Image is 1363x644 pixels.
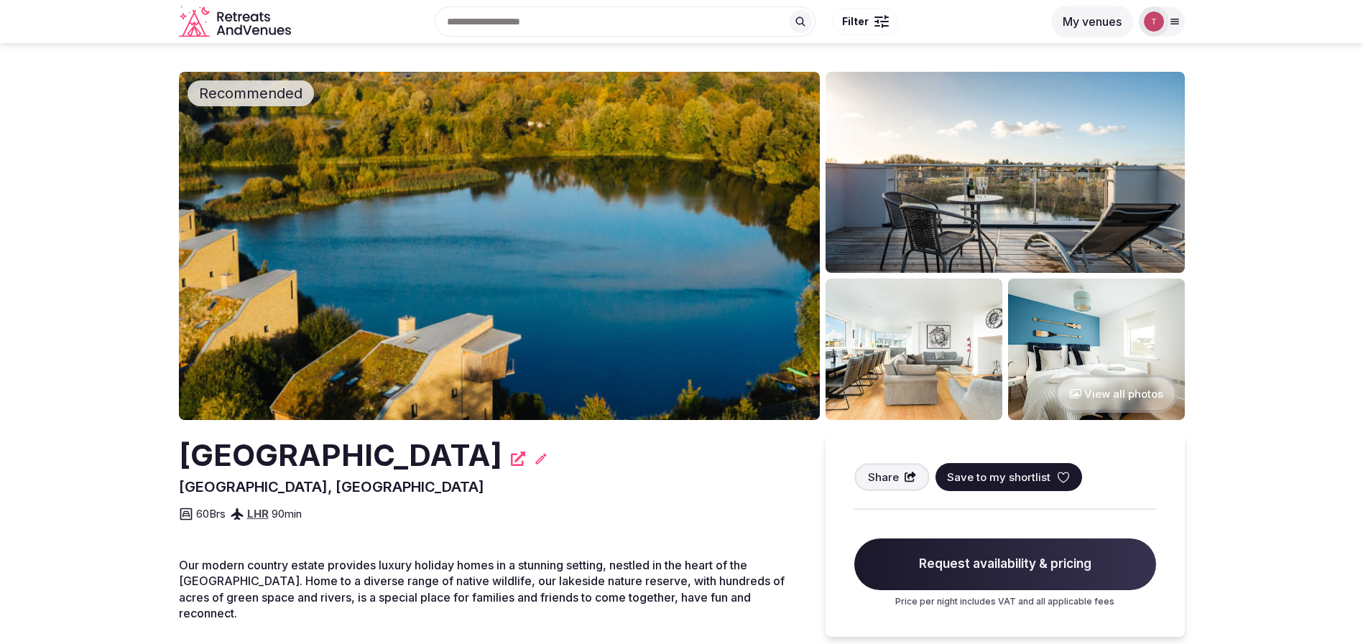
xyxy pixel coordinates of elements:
span: Filter [842,14,869,29]
img: Venue gallery photo [826,279,1002,420]
img: Thiago Martins [1144,11,1164,32]
span: Request availability & pricing [854,538,1156,590]
span: Recommended [193,83,308,103]
img: Venue cover photo [179,72,820,420]
p: Price per night includes VAT and all applicable fees [854,596,1156,608]
button: Share [854,463,930,491]
a: My venues [1051,14,1133,29]
button: My venues [1051,6,1133,37]
span: Share [868,470,899,485]
button: View all photos [1055,375,1178,413]
button: Save to my shortlist [935,463,1082,491]
span: 90 min [272,506,302,521]
svg: Retreats and Venues company logo [179,6,294,38]
span: [GEOGRAPHIC_DATA], [GEOGRAPHIC_DATA] [179,478,484,495]
span: Save to my shortlist [947,470,1050,485]
button: Filter [833,8,898,35]
a: Visit the homepage [179,6,294,38]
div: Recommended [188,80,314,106]
a: LHR [247,507,269,521]
img: Venue gallery photo [1008,279,1185,420]
h2: [GEOGRAPHIC_DATA] [179,434,502,477]
span: Our modern country estate provides luxury holiday homes in a stunning setting, nestled in the hea... [179,558,785,620]
span: 60 Brs [196,506,226,521]
img: Venue gallery photo [826,72,1185,273]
